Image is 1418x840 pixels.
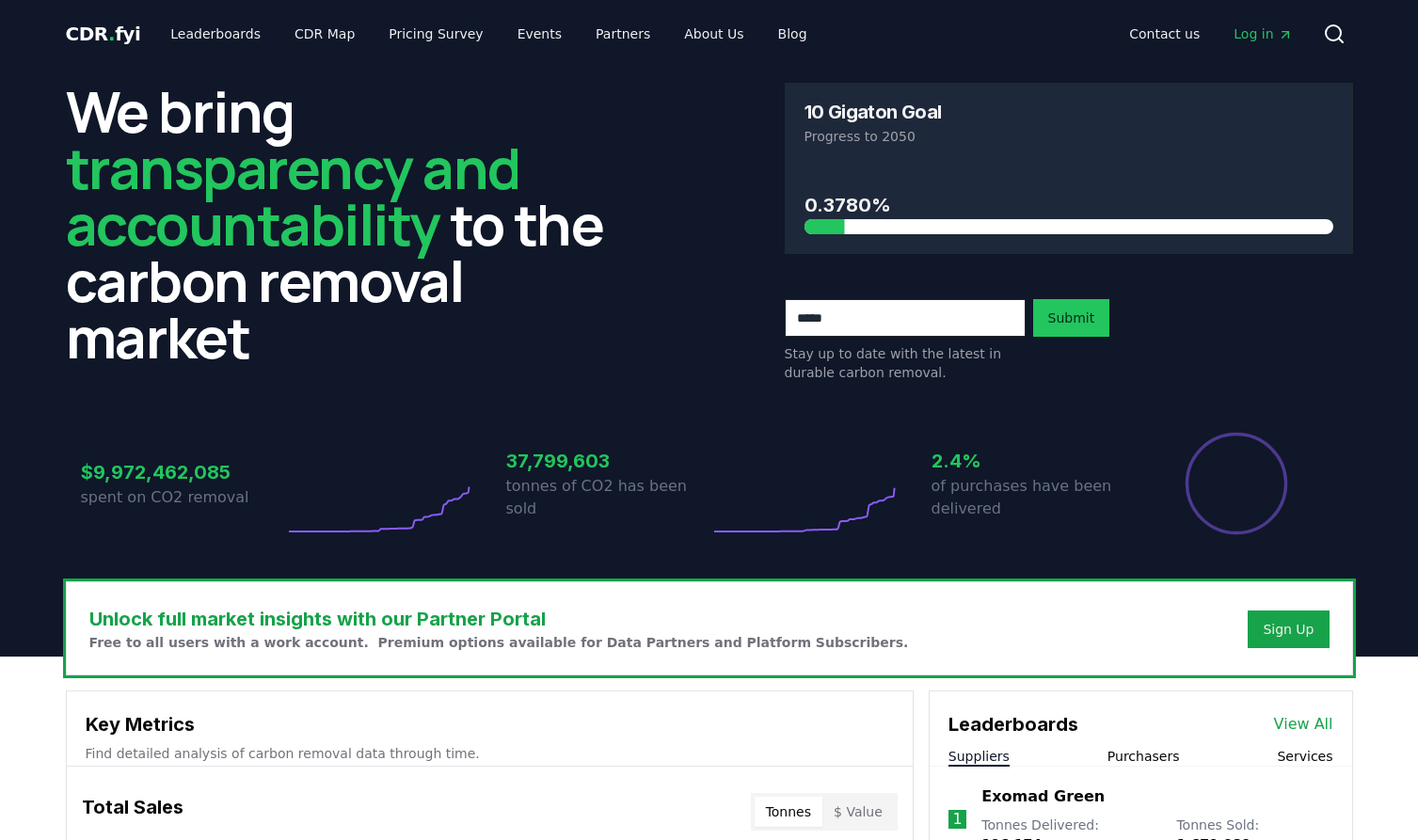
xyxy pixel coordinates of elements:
[1114,17,1307,51] nav: Main
[1033,299,1110,337] button: Submit
[81,458,284,486] h3: $9,972,462,085
[948,710,1078,738] h3: Leaderboards
[805,127,1333,146] p: Progress to 2050
[66,21,141,47] a: CDR.fyi
[755,797,822,827] button: Tonnes
[1184,431,1289,536] div: Percentage of sales delivered
[932,447,1135,475] h3: 2.4%
[66,23,141,45] span: CDR fyi
[1107,747,1180,766] button: Purchasers
[1234,24,1292,43] span: Log in
[785,344,1026,382] p: Stay up to date with the latest in durable carbon removal.
[81,486,284,509] p: spent on CO2 removal
[502,17,577,51] a: Events
[155,17,276,51] a: Leaderboards
[669,17,758,51] a: About Us
[506,475,709,520] p: tonnes of CO2 has been sold
[981,785,1105,808] a: Exomad Green
[1263,620,1314,639] a: Sign Up
[89,633,909,652] p: Free to all users with a work account. Premium options available for Data Partners and Platform S...
[1219,17,1307,51] a: Log in
[952,808,962,831] p: 1
[89,605,909,633] h3: Unlock full market insights with our Partner Portal
[822,797,894,827] button: $ Value
[1274,713,1333,736] a: View All
[506,447,709,475] h3: 37,799,603
[1277,747,1332,766] button: Services
[1248,610,1329,648] button: Sign Up
[279,17,370,51] a: CDR Map
[86,710,894,738] h3: Key Metrics
[805,191,1333,219] h3: 0.3780%
[155,17,821,51] nav: Main
[86,744,894,763] p: Find detailed analysis of carbon removal data through time.
[932,475,1135,520] p: of purchases have been delivered
[374,17,498,51] a: Pricing Survey
[66,83,634,365] h2: We bring to the carbon removal market
[82,793,183,831] h3: Total Sales
[805,103,942,121] h3: 10 Gigaton Goal
[1114,17,1215,51] a: Contact us
[763,17,822,51] a: Blog
[581,17,665,51] a: Partners
[66,129,520,262] span: transparency and accountability
[948,747,1010,766] button: Suppliers
[108,23,115,45] span: .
